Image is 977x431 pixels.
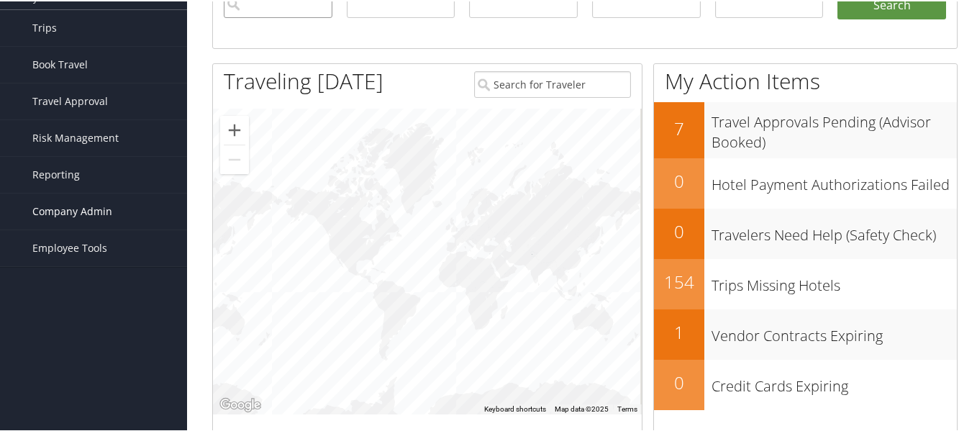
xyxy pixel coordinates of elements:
h3: Trips Missing Hotels [712,267,957,294]
a: Terms (opens in new tab) [617,404,637,412]
h3: Travelers Need Help (Safety Check) [712,217,957,244]
h2: 1 [654,319,704,343]
input: Search for Traveler [474,70,631,96]
img: Google [217,394,264,413]
h1: Traveling [DATE] [224,65,383,95]
h1: My Action Items [654,65,957,95]
a: Open this area in Google Maps (opens a new window) [217,394,264,413]
span: Trips [32,9,57,45]
h3: Vendor Contracts Expiring [712,317,957,345]
h3: Travel Approvals Pending (Advisor Booked) [712,104,957,151]
button: Zoom out [220,144,249,173]
a: 7Travel Approvals Pending (Advisor Booked) [654,101,957,156]
h2: 0 [654,369,704,394]
h2: 0 [654,168,704,192]
h2: 0 [654,218,704,242]
span: Reporting [32,155,80,191]
a: 1Vendor Contracts Expiring [654,308,957,358]
span: Employee Tools [32,229,107,265]
span: Travel Approval [32,82,108,118]
a: 0Travelers Need Help (Safety Check) [654,207,957,258]
a: 0Hotel Payment Authorizations Failed [654,157,957,207]
span: Book Travel [32,45,88,81]
h3: Hotel Payment Authorizations Failed [712,166,957,194]
button: Keyboard shortcuts [484,403,546,413]
a: 0Credit Cards Expiring [654,358,957,409]
button: Zoom in [220,114,249,143]
span: Risk Management [32,119,119,155]
span: Company Admin [32,192,112,228]
a: 154Trips Missing Hotels [654,258,957,308]
h2: 7 [654,115,704,140]
h2: 154 [654,268,704,293]
h3: Credit Cards Expiring [712,368,957,395]
span: Map data ©2025 [555,404,609,412]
